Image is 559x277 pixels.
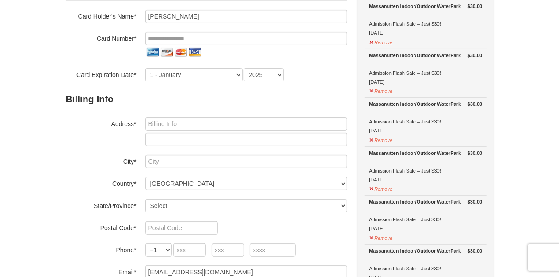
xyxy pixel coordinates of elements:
[66,68,137,79] label: Card Expiration Date*
[468,2,483,11] strong: $30.00
[369,149,482,158] div: Massanutten Indoor/Outdoor WaterPark
[250,243,296,257] input: xxxx
[66,221,137,232] label: Postal Code*
[66,265,137,277] label: Email*
[246,246,248,253] span: -
[145,117,347,131] input: Billing Info
[174,45,188,59] img: mastercard.png
[369,100,482,108] div: Massanutten Indoor/Outdoor WaterPark
[145,221,218,235] input: Postal Code
[369,231,393,242] button: Remove
[188,45,202,59] img: visa.png
[145,45,160,59] img: amex.png
[173,243,206,257] input: xxx
[66,32,137,43] label: Card Number*
[66,10,137,21] label: Card Holder's Name*
[468,51,483,60] strong: $30.00
[468,197,483,206] strong: $30.00
[369,197,482,233] div: Admission Flash Sale – Just $30! [DATE]
[468,149,483,158] strong: $30.00
[66,243,137,254] label: Phone*
[66,155,137,166] label: City*
[468,246,483,255] strong: $30.00
[145,10,347,23] input: Card Holder Name
[369,2,482,11] div: Massanutten Indoor/Outdoor WaterPark
[66,117,137,128] label: Address*
[66,199,137,210] label: State/Province*
[369,197,482,206] div: Massanutten Indoor/Outdoor WaterPark
[369,2,482,37] div: Admission Flash Sale – Just $30! [DATE]
[369,51,482,60] div: Massanutten Indoor/Outdoor WaterPark
[369,246,482,255] div: Massanutten Indoor/Outdoor WaterPark
[369,100,482,135] div: Admission Flash Sale – Just $30! [DATE]
[369,51,482,86] div: Admission Flash Sale – Just $30! [DATE]
[468,100,483,108] strong: $30.00
[66,90,347,108] h2: Billing Info
[212,243,244,257] input: xxx
[66,177,137,188] label: Country*
[160,45,174,59] img: discover.png
[208,246,210,253] span: -
[369,36,393,47] button: Remove
[369,85,393,96] button: Remove
[369,134,393,145] button: Remove
[145,155,347,168] input: City
[369,182,393,193] button: Remove
[369,149,482,184] div: Admission Flash Sale – Just $30! [DATE]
